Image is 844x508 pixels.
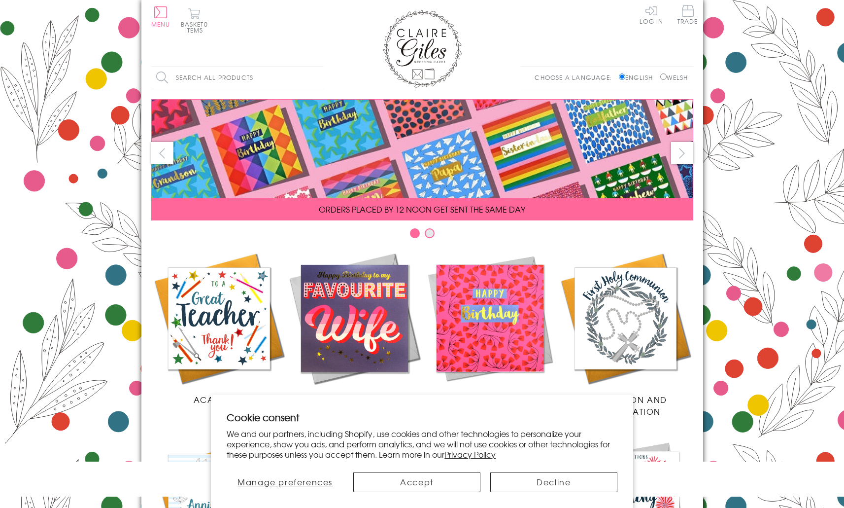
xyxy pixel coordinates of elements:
[287,251,422,405] a: New Releases
[322,394,386,405] span: New Releases
[383,10,462,88] img: Claire Giles Greetings Cards
[151,20,170,29] span: Menu
[660,73,688,82] label: Welsh
[422,251,558,405] a: Birthdays
[237,476,333,488] span: Manage preferences
[410,228,420,238] button: Carousel Page 1 (Current Slide)
[227,472,343,492] button: Manage preferences
[583,394,667,417] span: Communion and Confirmation
[660,73,667,80] input: Welsh
[671,142,693,164] button: next
[353,472,480,492] button: Accept
[319,203,525,215] span: ORDERS PLACED BY 12 NOON GET SENT THE SAME DAY
[227,410,617,424] h2: Cookie consent
[314,67,324,89] input: Search
[535,73,617,82] p: Choose a language:
[677,5,698,26] a: Trade
[444,448,496,460] a: Privacy Policy
[151,228,693,243] div: Carousel Pagination
[185,20,208,35] span: 0 items
[466,394,513,405] span: Birthdays
[619,73,625,80] input: English
[640,5,663,24] a: Log In
[558,251,693,417] a: Communion and Confirmation
[151,142,173,164] button: prev
[425,228,435,238] button: Carousel Page 2
[619,73,658,82] label: English
[677,5,698,24] span: Trade
[181,8,208,33] button: Basket0 items
[194,394,244,405] span: Academic
[151,6,170,27] button: Menu
[227,429,617,459] p: We and our partners, including Shopify, use cookies and other technologies to personalize your ex...
[151,251,287,405] a: Academic
[151,67,324,89] input: Search all products
[490,472,617,492] button: Decline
